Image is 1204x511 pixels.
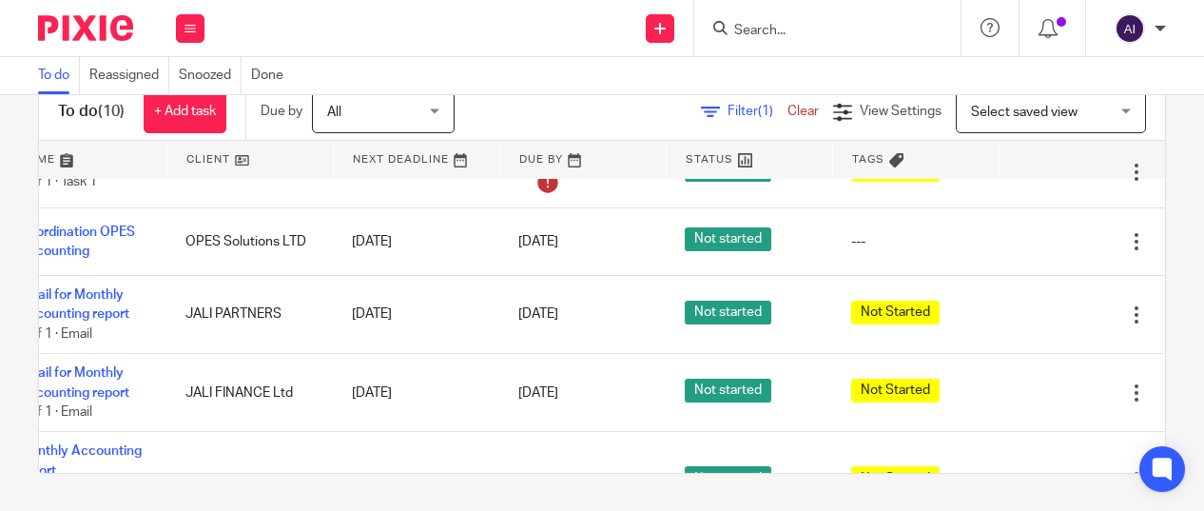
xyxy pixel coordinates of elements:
[19,405,92,419] span: 0 of 1 · Email
[166,354,333,432] td: JALI FINANCE Ltd
[327,106,341,119] span: All
[333,276,499,354] td: [DATE]
[19,327,92,341] span: 0 of 1 · Email
[166,276,333,354] td: JALI PARTNERS
[19,226,135,258] a: Coordination OPES Accounting
[685,466,771,490] span: Not started
[89,57,169,94] a: Reassigned
[518,386,558,400] span: [DATE]
[19,288,129,321] a: Email for Monthly Accounting report
[685,379,771,403] span: Not started
[851,466,940,490] span: Not Started
[179,57,242,94] a: Snoozed
[19,444,142,477] a: Monthly Accounting report
[851,379,940,403] span: Not Started
[728,105,787,118] span: Filter
[98,104,125,119] span: (10)
[758,105,773,118] span: (1)
[38,15,133,41] img: Pixie
[860,105,942,118] span: View Settings
[19,175,97,188] span: 0 of 1 · Task 1
[333,354,499,432] td: [DATE]
[518,235,558,248] span: [DATE]
[787,105,819,118] a: Clear
[518,308,558,322] span: [DATE]
[851,301,940,324] span: Not Started
[1115,13,1145,44] img: svg%3E
[166,207,333,275] td: OPES Solutions LTD
[19,366,129,399] a: Email for Monthly Accounting report
[732,23,903,40] input: Search
[144,90,226,133] a: + Add task
[261,102,302,121] p: Due by
[251,57,293,94] a: Done
[333,207,499,275] td: [DATE]
[38,57,80,94] a: To do
[971,106,1078,119] span: Select saved view
[685,227,771,251] span: Not started
[851,232,980,251] div: ---
[58,102,125,122] h1: To do
[852,154,884,165] span: Tags
[685,301,771,324] span: Not started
